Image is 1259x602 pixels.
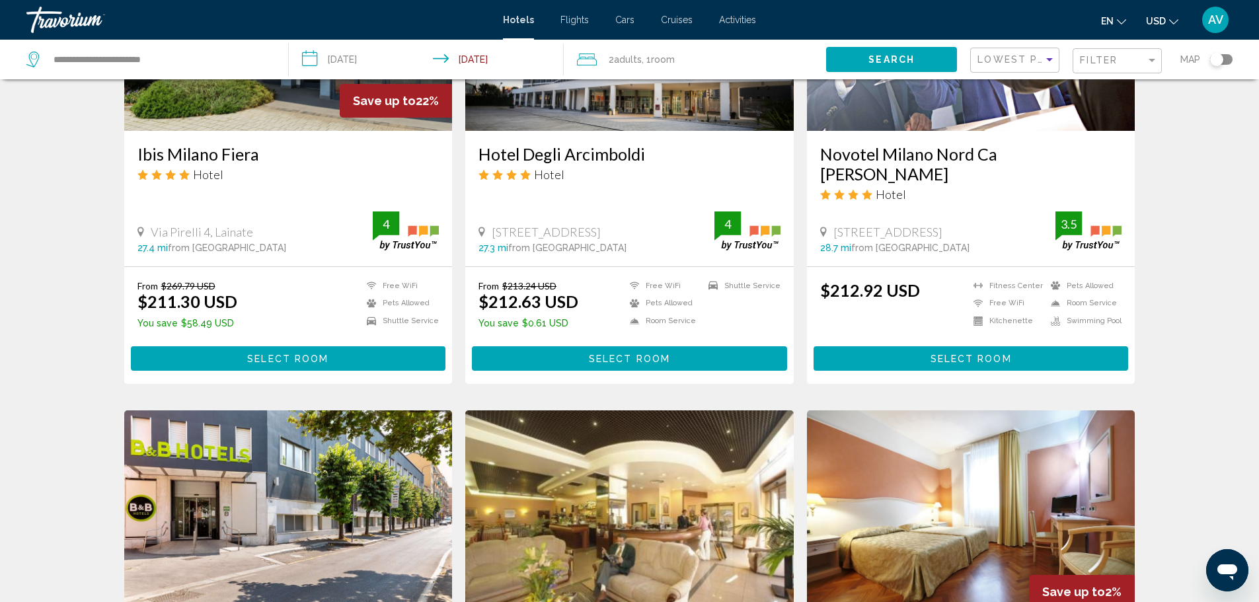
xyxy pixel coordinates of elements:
span: 27.3 mi [478,243,508,253]
del: $269.79 USD [161,280,215,291]
mat-select: Sort by [977,55,1055,66]
del: $213.24 USD [502,280,556,291]
div: 22% [340,84,452,118]
span: 2 [609,50,642,69]
a: Activities [719,15,756,25]
span: From [137,280,158,291]
li: Swimming Pool [1044,315,1122,326]
span: [STREET_ADDRESS] [492,225,601,239]
span: AV [1208,13,1223,26]
li: Free WiFi [360,280,439,291]
a: Cruises [661,15,693,25]
li: Pets Allowed [1044,280,1122,291]
img: trustyou-badge.svg [714,211,781,250]
div: 4 star Hotel [137,167,439,182]
button: Change language [1101,11,1126,30]
button: Check-in date: Aug 26, 2025 Check-out date: Aug 29, 2025 [289,40,564,79]
span: Lowest Price [977,54,1063,65]
li: Shuttle Service [360,315,439,326]
span: USD [1146,16,1166,26]
span: Map [1180,50,1200,69]
li: Room Service [623,315,702,326]
ins: $211.30 USD [137,291,237,311]
li: Shuttle Service [702,280,781,291]
a: Select Room [814,350,1129,364]
a: Cars [615,15,634,25]
li: Pets Allowed [623,298,702,309]
span: Hotel [534,167,564,182]
span: Select Room [931,354,1012,364]
span: from [GEOGRAPHIC_DATA] [851,243,970,253]
span: [STREET_ADDRESS] [833,225,942,239]
a: Select Room [131,350,446,364]
p: $0.61 USD [478,318,578,328]
button: Select Room [814,346,1129,371]
span: 28.7 mi [820,243,851,253]
ins: $212.92 USD [820,280,920,300]
span: From [478,280,499,291]
img: trustyou-badge.svg [373,211,439,250]
span: en [1101,16,1114,26]
button: Select Room [131,346,446,371]
span: Select Room [247,354,328,364]
span: 27.4 mi [137,243,168,253]
button: Filter [1073,48,1162,75]
button: Search [826,47,957,71]
span: , 1 [642,50,675,69]
span: You save [478,318,519,328]
span: Select Room [589,354,670,364]
span: Save up to [1042,585,1105,599]
span: Adults [614,54,642,65]
li: Kitchenette [967,315,1044,326]
a: Novotel Milano Nord Ca [PERSON_NAME] [820,144,1122,184]
div: 3.5 [1055,216,1082,232]
a: Hotels [503,15,534,25]
div: 4 [714,216,741,232]
span: Search [868,55,915,65]
span: Filter [1080,55,1118,65]
span: from [GEOGRAPHIC_DATA] [508,243,627,253]
span: Hotel [876,187,906,202]
button: Change currency [1146,11,1178,30]
li: Free WiFi [967,298,1044,309]
ins: $212.63 USD [478,291,578,311]
a: Ibis Milano Fiera [137,144,439,164]
li: Fitness Center [967,280,1044,291]
button: Travelers: 2 adults, 0 children [564,40,826,79]
p: $58.49 USD [137,318,237,328]
span: You save [137,318,178,328]
span: from [GEOGRAPHIC_DATA] [168,243,286,253]
span: Via Pirelli 4, Lainate [151,225,253,239]
iframe: Bouton de lancement de la fenêtre de messagerie [1206,549,1248,591]
li: Pets Allowed [360,298,439,309]
span: Hotel [193,167,223,182]
img: trustyou-badge.svg [1055,211,1122,250]
button: Toggle map [1200,54,1233,65]
span: Room [651,54,675,65]
div: 4 [373,216,399,232]
div: 4 star Hotel [478,167,781,182]
a: Flights [560,15,589,25]
a: Travorium [26,7,490,33]
span: Save up to [353,94,416,108]
button: User Menu [1198,6,1233,34]
div: 4 star Hotel [820,187,1122,202]
li: Free WiFi [623,280,702,291]
button: Select Room [472,346,787,371]
li: Room Service [1044,298,1122,309]
a: Select Room [472,350,787,364]
a: Hotel Degli Arcimboldi [478,144,781,164]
